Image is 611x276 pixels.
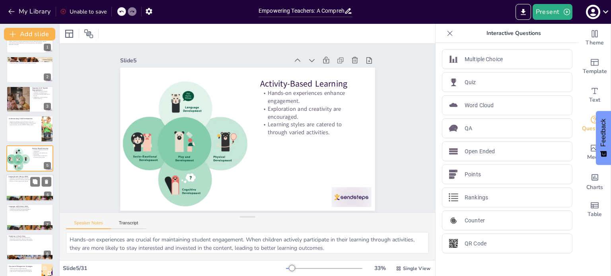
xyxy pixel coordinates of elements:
[465,55,503,64] p: Multiple Choice
[6,116,53,142] div: 4
[6,145,53,172] div: 5
[44,191,51,199] div: 6
[9,238,51,240] p: Real-world connections enhance understanding.
[465,101,494,110] p: Word Cloud
[111,220,146,229] button: Transcript
[403,265,430,272] span: Single View
[9,269,39,271] p: Positive discipline reinforces desired behaviors.
[579,52,611,81] div: Add ready made slides
[465,239,486,248] p: QR Code
[9,121,39,123] p: Recognizing developmental milestones is essential.
[449,239,458,248] img: QR Code icon
[63,27,76,40] div: Layout
[449,54,458,64] img: Multiple Choice icon
[583,67,607,76] span: Template
[32,97,51,99] p: Collaboration among teachers enhances learning.
[66,232,429,254] textarea: Hands-on experiences are crucial for maintaining student engagement. When children actively parti...
[44,133,51,140] div: 4
[587,153,603,162] span: Media
[8,179,51,181] p: Storytelling enhances language development.
[449,193,458,202] img: Rankings icon
[589,96,600,104] span: Text
[263,91,366,117] p: Hands-on experiences enhance engagement.
[8,176,51,178] p: Language and Literacy Skills
[44,73,51,81] div: 2
[32,93,51,96] p: Innovative strategies engage young learners.
[32,147,51,149] p: Activity-Based Learning
[8,178,51,179] p: Integration of language skills is essential.
[465,216,485,225] p: Counter
[370,264,389,272] div: 33 %
[44,103,51,110] div: 3
[6,86,53,112] div: 3
[9,210,51,212] p: Phonics activities support early literacy.
[9,124,39,126] p: Age-appropriate activities [PERSON_NAME] growth.
[6,56,53,83] div: 2
[465,78,476,87] p: Quiz
[6,174,54,201] div: 6
[32,149,51,152] p: Hands-on experiences enhance engagement.
[9,265,39,268] p: Classroom Management Strategies
[6,234,53,260] div: 8
[579,138,611,167] div: Add images, graphics, shapes or video
[32,152,51,155] p: Exploration and creativity are encouraged.
[6,5,54,18] button: My Library
[32,155,51,158] p: Learning styles are catered to through varied activities.
[9,237,51,238] p: Hands-on activities build foundational skills.
[579,167,611,195] div: Add charts and graphs
[9,62,51,64] p: Lifelong learning is promoted through holistic education.
[44,251,51,258] div: 8
[579,195,611,224] div: Add a table
[30,177,40,186] button: Duplicate Slide
[127,44,296,69] div: Slide 5
[9,58,51,60] p: Overview of Holistic Learning
[465,147,495,156] p: Open Ended
[596,111,611,165] button: Feedback - Show survey
[42,177,51,186] button: Delete Slide
[600,119,607,147] span: Feedback
[9,39,51,44] p: This presentation provides an in-depth look at holistic learning strategies for young children, f...
[586,39,604,47] span: Theme
[9,123,39,124] p: Tailored educational approaches support unique needs.
[84,29,93,39] span: Position
[465,193,488,202] p: Rankings
[9,268,39,269] p: Safe environments support learning.
[9,44,51,45] p: Generated with [URL]
[8,180,51,182] p: Phonics activities support early literacy.
[582,124,608,133] span: Questions
[63,264,286,272] div: Slide 5 / 31
[259,122,362,149] p: Learning styles are catered to through varied activities.
[449,77,458,87] img: Quiz icon
[264,79,367,102] p: Activity-Based Learning
[9,239,51,241] p: Positive attitudes towards math are encouraged.
[586,183,603,192] span: Charts
[9,235,51,237] p: Numeracy in Early Years
[449,216,458,225] img: Counter icon
[588,210,602,219] span: Table
[449,170,458,179] img: Points icon
[9,271,39,272] p: Clear routines enhance classroom management.
[32,87,51,91] p: Importance of Teacher Empowerment
[44,44,51,51] div: 1
[579,110,611,138] div: Get real-time input from your audience
[516,4,531,20] button: Export to PowerPoint
[533,4,572,20] button: Present
[6,27,53,53] div: 1
[579,81,611,110] div: Add text boxes
[9,208,51,210] p: Storytelling enhances language development.
[449,124,458,133] img: QA icon
[6,204,53,230] div: 7
[449,100,458,110] img: Word Cloud icon
[449,147,458,156] img: Open Ended icon
[9,118,39,120] p: Understanding Child Development
[60,8,107,15] div: Unable to save
[465,170,481,179] p: Points
[44,162,51,169] div: 5
[66,220,111,229] button: Speaker Notes
[32,91,51,93] p: Teacher empowerment boosts confidence and effectiveness.
[9,205,51,208] p: Language and Literacy Skills
[4,28,55,41] button: Add slide
[579,24,611,52] div: Change the overall theme
[44,221,51,228] div: 7
[259,5,344,17] input: Insert title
